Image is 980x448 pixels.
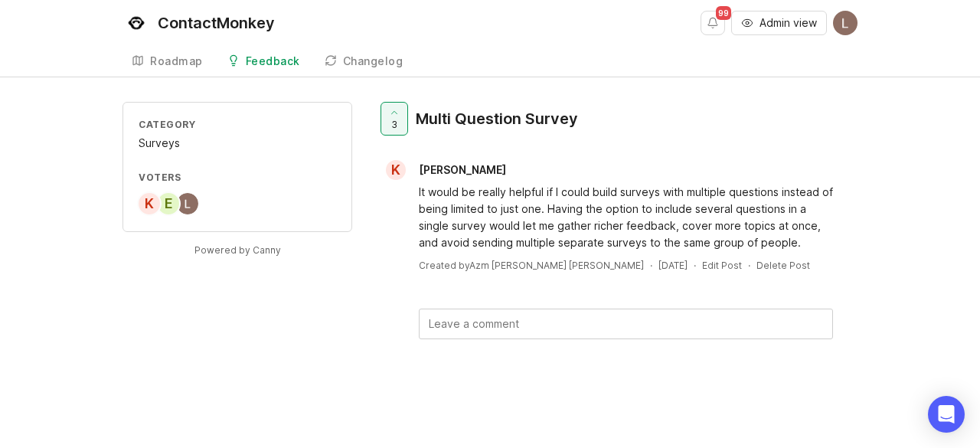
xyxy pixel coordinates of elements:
a: Changelog [315,46,413,77]
a: Powered by Canny [192,241,283,259]
button: Notifications [701,11,725,35]
div: E [156,191,181,216]
div: Edit Post [702,259,742,272]
a: [DATE] [658,259,688,272]
img: Laura-Lee Godridge [833,11,857,35]
div: Changelog [343,56,403,67]
span: Admin view [759,15,817,31]
div: · [650,259,652,272]
a: K[PERSON_NAME] [377,160,518,180]
div: Delete Post [756,259,810,272]
div: K [386,160,406,180]
img: Laura-Lee Godridge [177,193,198,214]
a: Roadmap [122,46,212,77]
div: Multi Question Survey [416,108,578,129]
span: 99 [716,6,731,20]
div: Open Intercom Messenger [928,396,965,433]
div: Created by Azm [PERSON_NAME] [PERSON_NAME] [419,259,644,272]
div: K [137,191,162,216]
a: Feedback [218,46,309,77]
button: 3 [381,102,408,136]
div: Roadmap [150,56,203,67]
span: [PERSON_NAME] [419,163,506,176]
div: Surveys [139,135,336,152]
div: · [694,259,696,272]
div: Voters [139,171,336,184]
span: 3 [391,118,397,131]
div: · [748,259,750,272]
div: It would be really helpful if I could build surveys with multiple questions instead of being limi... [419,184,833,251]
div: Category [139,118,336,131]
div: ContactMonkey [158,15,275,31]
time: [DATE] [658,260,688,271]
img: ContactMonkey logo [122,9,150,37]
div: Feedback [246,56,300,67]
button: Admin view [731,11,827,35]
